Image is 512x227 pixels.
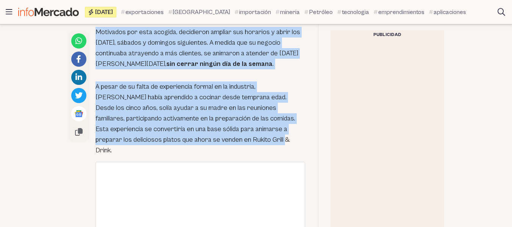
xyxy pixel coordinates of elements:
a: importación [235,8,271,17]
strong: sin cerrar ningún día de la semana [166,60,272,68]
span: importación [239,8,271,17]
span: Petróleo [309,8,333,17]
span: tecnologia [342,8,369,17]
span: mineria [280,8,300,17]
a: tecnologia [337,8,369,17]
p: Motivados por esta acogida, decidieron ampliar sus horarios y abrir los [DATE], sábados y domingo... [96,27,306,69]
span: emprendimientos [378,8,424,17]
p: A pesar de su falta de experiencia formal en la industria, [PERSON_NAME] había aprendido a cocina... [96,81,306,156]
a: emprendimientos [374,8,424,17]
span: [DATE] [95,9,113,15]
span: [GEOGRAPHIC_DATA] [173,8,230,17]
a: mineria [276,8,300,17]
a: exportaciones [121,8,164,17]
img: Google News logo [74,109,83,118]
span: exportaciones [125,8,164,17]
a: [GEOGRAPHIC_DATA] [168,8,230,17]
span: aplicaciones [434,8,466,17]
img: Infomercado Ecuador logo [18,8,79,16]
a: Petróleo [304,8,333,17]
div: Publicidad [330,30,444,39]
a: aplicaciones [429,8,466,17]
